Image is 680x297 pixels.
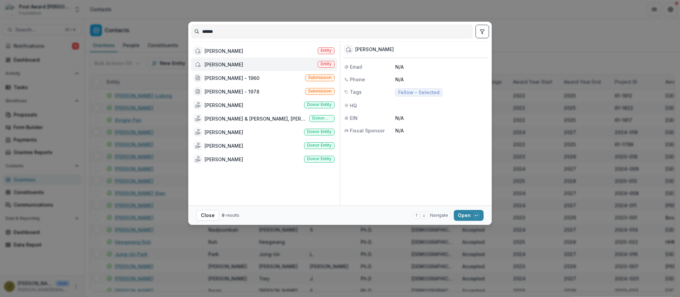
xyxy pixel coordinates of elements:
div: [PERSON_NAME] - 1978 [205,88,259,95]
span: Donor entity [307,102,332,107]
span: Donor entity [307,143,332,148]
span: Fiscal Sponsor [350,127,385,134]
span: Fellow - Selected [398,90,440,96]
div: [PERSON_NAME] [205,61,243,68]
button: Open [454,210,484,221]
span: Entity [321,48,332,53]
p: N/A [395,76,488,83]
span: Donor entity [307,129,332,134]
div: [PERSON_NAME] & [PERSON_NAME], [PERSON_NAME] [205,115,306,122]
div: [PERSON_NAME] [205,102,243,109]
div: [PERSON_NAME] [205,156,243,163]
span: EIN [350,114,358,122]
p: N/A [395,127,488,134]
p: N/A [395,114,488,122]
span: Tags [350,88,362,96]
div: [PERSON_NAME] [205,47,243,55]
span: Entity [321,62,332,66]
div: [PERSON_NAME] [355,47,394,52]
span: Navigate [430,212,448,218]
span: Submission [308,89,332,93]
span: results [226,213,239,218]
span: HQ [350,102,357,109]
span: Submission [308,75,332,80]
span: Phone [350,76,365,83]
span: 9 [222,213,225,218]
div: [PERSON_NAME] - 1960 [205,75,259,82]
button: Close [196,210,219,221]
div: [PERSON_NAME] [205,142,243,149]
span: Donor entity [312,116,332,121]
div: [PERSON_NAME] [205,129,243,136]
span: Email [350,63,362,70]
span: Donor entity [307,156,332,161]
button: toggle filters [475,25,489,38]
p: N/A [395,63,488,70]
